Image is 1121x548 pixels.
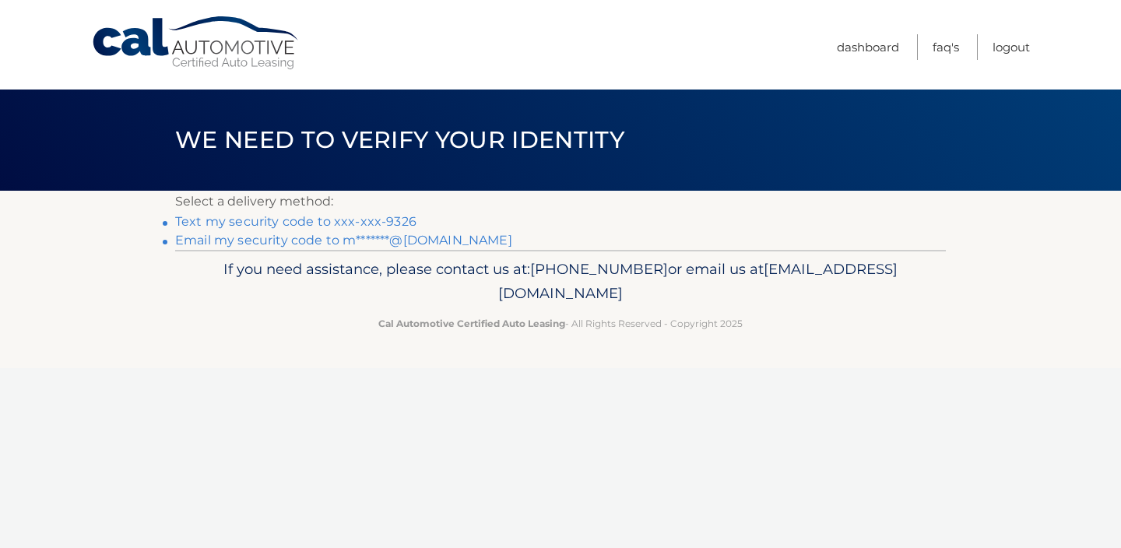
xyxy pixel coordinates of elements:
[91,16,301,71] a: Cal Automotive
[175,125,624,154] span: We need to verify your identity
[185,257,936,307] p: If you need assistance, please contact us at: or email us at
[933,34,959,60] a: FAQ's
[378,318,565,329] strong: Cal Automotive Certified Auto Leasing
[993,34,1030,60] a: Logout
[175,191,946,213] p: Select a delivery method:
[175,214,416,229] a: Text my security code to xxx-xxx-9326
[530,260,668,278] span: [PHONE_NUMBER]
[185,315,936,332] p: - All Rights Reserved - Copyright 2025
[837,34,899,60] a: Dashboard
[175,233,512,248] a: Email my security code to m*******@[DOMAIN_NAME]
